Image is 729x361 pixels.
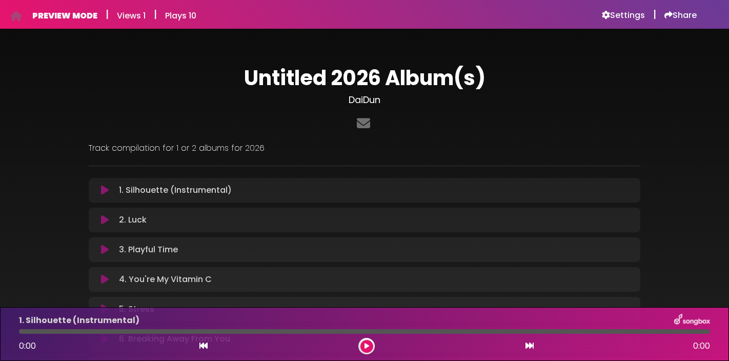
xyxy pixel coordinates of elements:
h1: Untitled 2026 Album(s) [89,66,640,90]
span: 0:00 [693,340,710,352]
p: 2. Luck [119,214,147,226]
p: Track compilation for 1 or 2 albums for 2026 [89,142,640,154]
h6: PREVIEW MODE [32,11,97,21]
p: 1. Silhouette (Instrumental) [19,314,139,327]
h5: | [106,8,109,21]
h6: Views 1 [117,11,146,21]
p: 1. Silhouette (Instrumental) [119,184,232,196]
h3: DaiDun [89,94,640,106]
img: songbox-logo-white.png [674,314,710,327]
a: Settings [602,10,645,21]
h5: | [653,8,656,21]
p: 5. Stress [119,303,154,315]
a: Share [664,10,697,21]
p: 4. You're My Vitamin C [119,273,212,286]
span: 0:00 [19,340,36,352]
p: 3. Playful Time [119,244,178,256]
h5: | [154,8,157,21]
h6: Plays 10 [165,11,196,21]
